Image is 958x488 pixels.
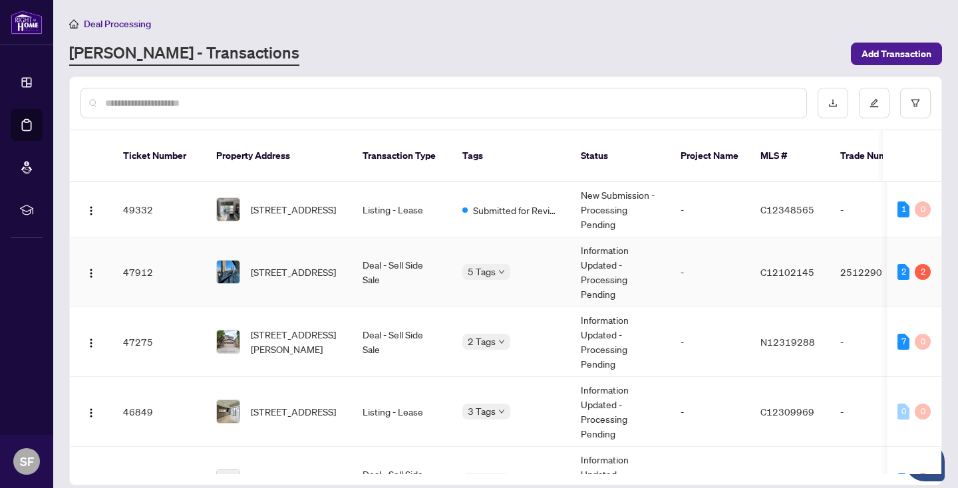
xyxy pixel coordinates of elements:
[468,334,496,349] span: 2 Tags
[217,330,239,353] img: thumbnail-img
[851,43,942,65] button: Add Transaction
[915,334,931,350] div: 0
[830,237,923,307] td: 2512290
[670,182,750,237] td: -
[251,265,336,279] span: [STREET_ADDRESS]
[828,98,838,108] span: download
[251,202,336,217] span: [STREET_ADDRESS]
[251,327,341,356] span: [STREET_ADDRESS][PERSON_NAME]
[670,130,750,182] th: Project Name
[859,88,889,118] button: edit
[750,130,830,182] th: MLS #
[112,130,206,182] th: Ticket Number
[217,198,239,221] img: thumbnail-img
[897,201,909,217] div: 1
[69,19,79,29] span: home
[251,404,336,419] span: [STREET_ADDRESS]
[352,182,452,237] td: Listing - Lease
[570,130,670,182] th: Status
[86,338,96,348] img: Logo
[112,182,206,237] td: 49332
[11,10,43,35] img: logo
[670,307,750,377] td: -
[473,203,559,217] span: Submitted for Review
[830,377,923,447] td: -
[830,182,923,237] td: -
[570,182,670,237] td: New Submission - Processing Pending
[862,43,931,64] span: Add Transaction
[352,377,452,447] td: Listing - Lease
[86,408,96,418] img: Logo
[352,237,452,307] td: Deal - Sell Side Sale
[112,237,206,307] td: 47912
[900,88,931,118] button: filter
[452,130,570,182] th: Tags
[870,98,879,108] span: edit
[206,130,352,182] th: Property Address
[760,336,815,348] span: N12319288
[468,264,496,279] span: 5 Tags
[80,261,102,283] button: Logo
[915,201,931,217] div: 0
[897,334,909,350] div: 7
[760,203,814,215] span: C12348565
[80,401,102,422] button: Logo
[86,205,96,216] img: Logo
[498,269,505,275] span: down
[570,377,670,447] td: Information Updated - Processing Pending
[112,377,206,447] td: 46849
[830,130,923,182] th: Trade Number
[915,264,931,280] div: 2
[760,266,814,278] span: C12102145
[112,307,206,377] td: 47275
[498,408,505,415] span: down
[818,88,848,118] button: download
[80,199,102,220] button: Logo
[911,98,920,108] span: filter
[830,307,923,377] td: -
[897,264,909,280] div: 2
[84,18,151,30] span: Deal Processing
[670,237,750,307] td: -
[20,452,34,471] span: SF
[352,307,452,377] td: Deal - Sell Side Sale
[570,307,670,377] td: Information Updated - Processing Pending
[86,268,96,279] img: Logo
[80,331,102,352] button: Logo
[670,377,750,447] td: -
[69,42,299,66] a: [PERSON_NAME] - Transactions
[468,404,496,419] span: 3 Tags
[570,237,670,307] td: Information Updated - Processing Pending
[498,338,505,345] span: down
[352,130,452,182] th: Transaction Type
[897,404,909,420] div: 0
[217,261,239,283] img: thumbnail-img
[217,400,239,423] img: thumbnail-img
[760,406,814,418] span: C12309969
[915,404,931,420] div: 0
